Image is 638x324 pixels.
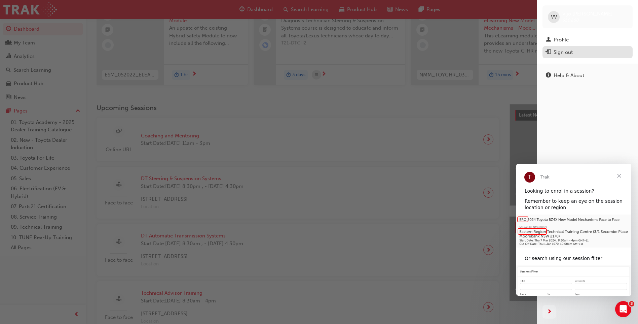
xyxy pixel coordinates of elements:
[547,308,552,316] span: next-icon
[546,73,551,79] span: info-icon
[542,46,633,59] button: Sign out
[546,37,551,43] span: man-icon
[542,34,633,46] a: Profile
[551,13,557,21] span: VV
[542,69,633,82] a: Help & About
[615,301,631,317] iframe: Intercom live chat
[516,164,631,296] iframe: Intercom live chat message
[554,72,584,79] div: Help & About
[554,48,573,56] div: Sign out
[629,301,634,306] span: 3
[546,50,551,56] span: exit-icon
[562,17,579,23] span: 650260
[562,11,613,17] span: Vijo [PERSON_NAME]
[554,36,569,44] div: Profile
